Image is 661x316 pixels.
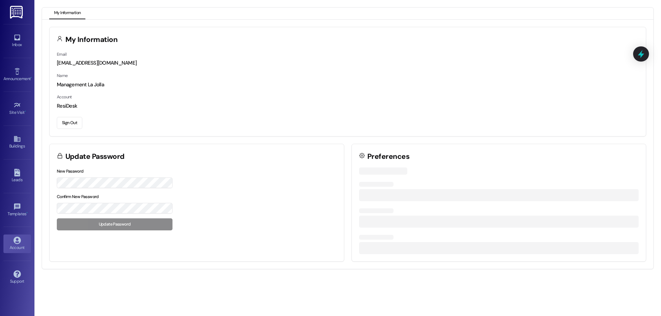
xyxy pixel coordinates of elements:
label: Name [57,73,68,78]
h3: Preferences [367,153,409,160]
label: Account [57,94,72,100]
h3: Update Password [65,153,125,160]
div: ResiDesk [57,102,639,110]
a: Buildings [3,133,31,152]
a: Inbox [3,32,31,50]
img: ResiDesk Logo [10,6,24,19]
label: Confirm New Password [57,194,99,199]
span: • [27,210,28,215]
a: Site Visit • [3,99,31,118]
span: • [25,109,26,114]
h3: My Information [65,36,118,43]
button: My Information [49,8,85,19]
label: Email [57,52,66,57]
a: Leads [3,167,31,185]
a: Templates • [3,201,31,219]
button: Sign Out [57,117,82,129]
label: New Password [57,168,84,174]
span: • [31,75,32,80]
div: [EMAIL_ADDRESS][DOMAIN_NAME] [57,59,639,67]
a: Account [3,235,31,253]
a: Support [3,268,31,287]
div: Management La Jolla [57,81,639,88]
